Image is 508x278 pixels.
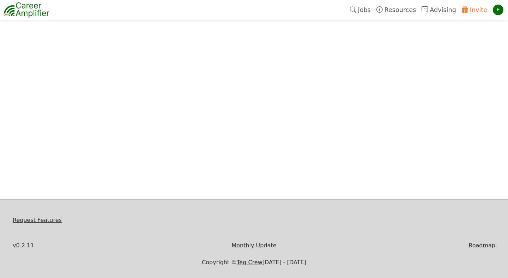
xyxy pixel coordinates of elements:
a: v0.2.11 [13,242,34,249]
a: Monthly Update [231,242,276,249]
a: Advising [419,2,459,18]
a: Invite [459,2,490,18]
a: Resources [374,2,419,18]
a: Teq Crew [237,259,262,266]
div: E [493,5,503,15]
a: Roadmap [468,242,495,249]
a: Jobs [347,2,374,18]
img: career-amplifier-logo.png [4,1,49,19]
a: Request Features [13,217,62,223]
div: Copyright © [DATE] - [DATE] [8,258,500,267]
